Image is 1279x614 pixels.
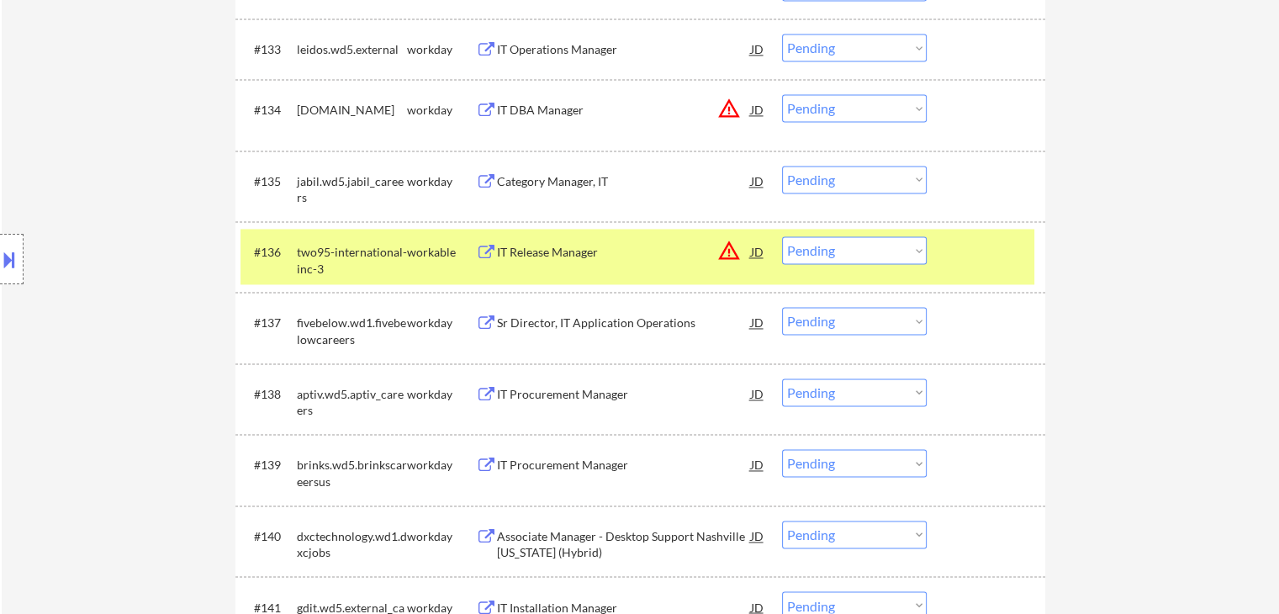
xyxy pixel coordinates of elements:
div: #133 [254,41,283,58]
div: JD [749,236,766,267]
div: workday [407,41,476,58]
div: #134 [254,102,283,119]
div: #139 [254,457,283,474]
div: Category Manager, IT [497,173,751,190]
div: workday [407,102,476,119]
div: fivebelow.wd1.fivebelowcareers [297,315,407,347]
div: two95-international-inc-3 [297,244,407,277]
div: brinks.wd5.brinkscareersus [297,457,407,490]
div: JD [749,94,766,124]
div: JD [749,34,766,64]
button: warning_amber [717,239,741,262]
div: IT Procurement Manager [497,386,751,403]
div: JD [749,378,766,409]
div: jabil.wd5.jabil_careers [297,173,407,206]
div: workday [407,457,476,474]
div: IT Release Manager [497,244,751,261]
div: aptiv.wd5.aptiv_careers [297,386,407,419]
div: [DOMAIN_NAME] [297,102,407,119]
div: dxctechnology.wd1.dxcjobs [297,528,407,561]
div: workday [407,173,476,190]
div: IT Procurement Manager [497,457,751,474]
div: JD [749,521,766,551]
div: JD [749,166,766,196]
div: workday [407,528,476,545]
div: workday [407,315,476,331]
div: Sr Director, IT Application Operations [497,315,751,331]
div: JD [749,449,766,479]
div: workable [407,244,476,261]
div: JD [749,307,766,337]
div: Associate Manager - Desktop Support Nashville [US_STATE] (Hybrid) [497,528,751,561]
div: #140 [254,528,283,545]
button: warning_amber [717,97,741,120]
div: workday [407,386,476,403]
div: IT DBA Manager [497,102,751,119]
div: leidos.wd5.external [297,41,407,58]
div: IT Operations Manager [497,41,751,58]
